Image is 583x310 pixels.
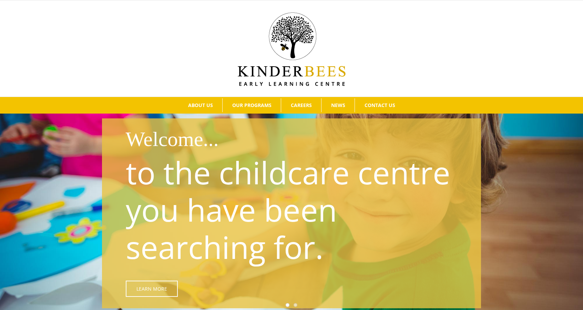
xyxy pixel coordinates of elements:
[291,103,312,108] span: CAREERS
[232,103,272,108] span: OUR PROGRAMS
[136,286,167,292] span: Learn More
[365,103,395,108] span: CONTACT US
[188,103,213,108] span: ABOUT US
[126,281,178,297] a: Learn More
[281,98,321,112] a: CAREERS
[331,103,345,108] span: NEWS
[126,125,476,154] h1: Welcome...
[355,98,405,112] a: CONTACT US
[126,154,461,265] p: to the childcare centre you have been searching for.
[223,98,281,112] a: OUR PROGRAMS
[321,98,355,112] a: NEWS
[294,303,297,307] a: 2
[238,12,346,86] img: Kinder Bees Logo
[286,303,289,307] a: 1
[10,97,573,114] nav: Main Menu
[178,98,222,112] a: ABOUT US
